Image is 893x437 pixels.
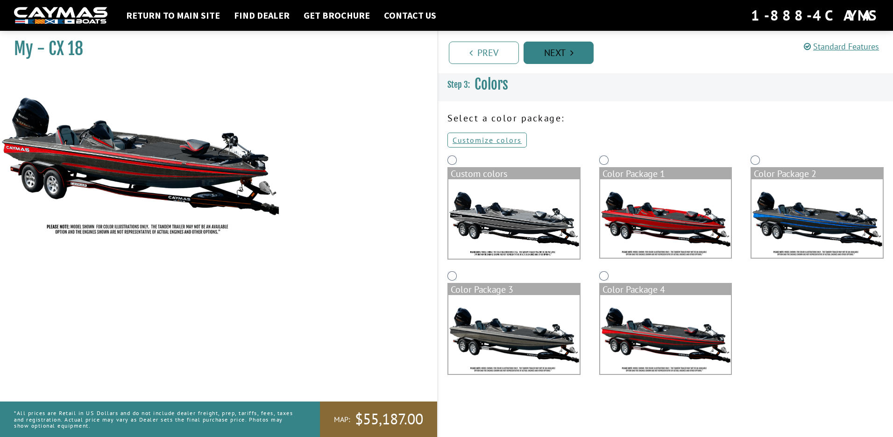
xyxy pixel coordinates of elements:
div: Color Package 3 [448,284,580,295]
div: Color Package 4 [600,284,731,295]
a: Customize colors [447,133,527,148]
a: Next [524,42,594,64]
img: color_package_273.png [751,179,883,258]
p: *All prices are Retail in US Dollars and do not include dealer freight, prep, tariffs, fees, taxe... [14,405,299,433]
img: cx18-Base-Layer.png [448,179,580,259]
span: $55,187.00 [355,409,423,429]
div: Custom colors [448,168,580,179]
p: Select a color package: [447,111,884,125]
a: Find Dealer [229,9,294,21]
a: Contact Us [379,9,441,21]
div: Color Package 1 [600,168,731,179]
span: MAP: [334,415,350,424]
img: color_package_274.png [448,295,580,374]
img: color_package_272.png [600,179,731,258]
h3: Colors [438,67,893,102]
img: white-logo-c9c8dbefe5ff5ceceb0f0178aa75bf4bb51f6bca0971e226c86eb53dfe498488.png [14,7,107,24]
div: 1-888-4CAYMAS [751,5,879,26]
a: Return to main site [121,9,225,21]
h1: My - CX 18 [14,38,414,59]
a: Get Brochure [299,9,375,21]
a: Standard Features [804,41,879,52]
a: MAP:$55,187.00 [320,402,437,437]
div: Color Package 2 [751,168,883,179]
img: color_package_275.png [600,295,731,374]
a: Prev [449,42,519,64]
ul: Pagination [446,40,893,64]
